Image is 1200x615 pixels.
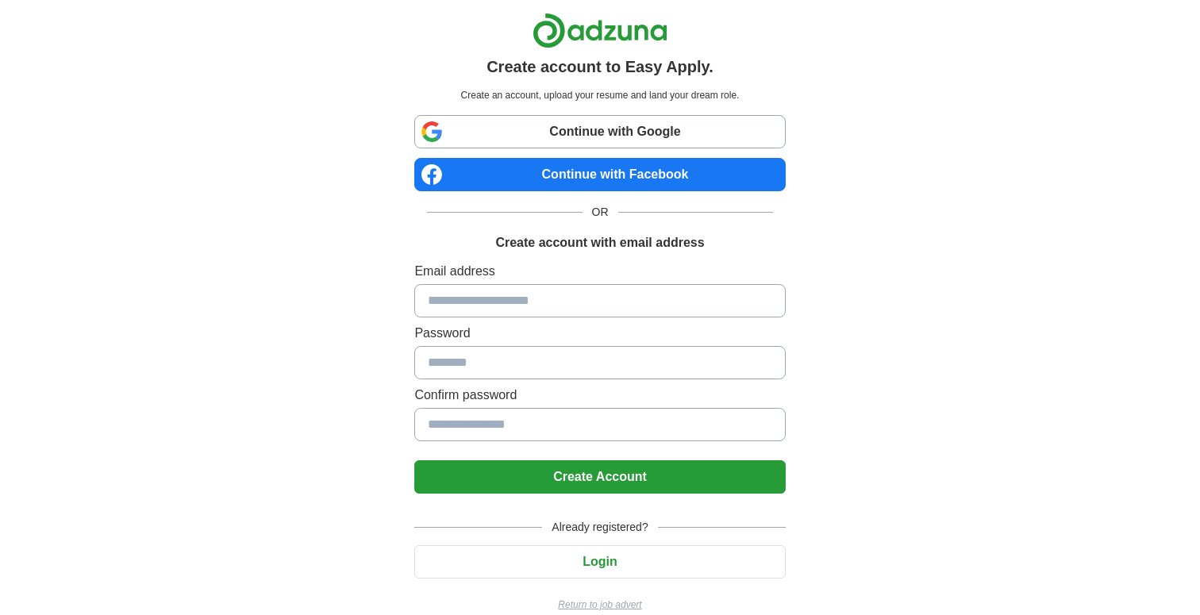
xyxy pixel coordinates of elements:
[414,598,785,612] a: Return to job advert
[583,204,618,221] span: OR
[542,519,657,536] span: Already registered?
[414,386,785,405] label: Confirm password
[533,13,667,48] img: Adzuna logo
[487,55,713,79] h1: Create account to Easy Apply.
[414,555,785,568] a: Login
[414,115,785,148] a: Continue with Google
[414,158,785,191] a: Continue with Facebook
[414,262,785,281] label: Email address
[417,88,782,102] p: Create an account, upload your resume and land your dream role.
[495,233,704,252] h1: Create account with email address
[414,324,785,343] label: Password
[414,545,785,578] button: Login
[414,460,785,494] button: Create Account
